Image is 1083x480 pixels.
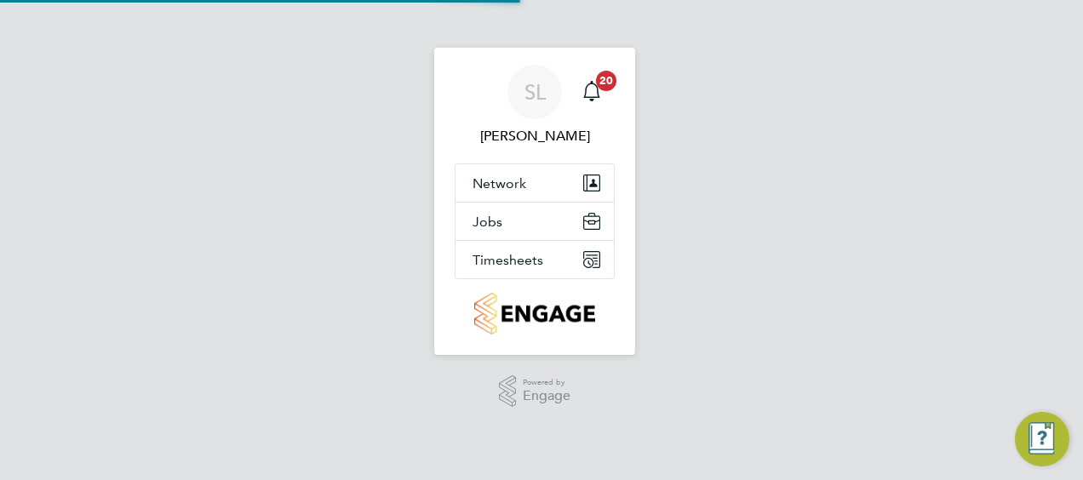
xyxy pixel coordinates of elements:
span: Sam Lester [455,126,615,146]
span: Powered by [523,375,570,390]
button: Timesheets [456,241,614,278]
img: countryside-properties-logo-retina.png [474,293,594,334]
a: 20 [575,65,609,119]
button: Engage Resource Center [1015,412,1069,466]
nav: Main navigation [434,48,635,355]
a: SL[PERSON_NAME] [455,65,615,146]
span: SL [524,81,546,103]
span: Jobs [473,214,502,230]
span: Network [473,175,526,191]
a: Go to home page [455,293,615,334]
a: Powered byEngage [499,375,571,408]
button: Network [456,164,614,202]
span: Timesheets [473,252,543,268]
span: Engage [523,389,570,403]
button: Jobs [456,203,614,240]
span: 20 [596,71,616,91]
